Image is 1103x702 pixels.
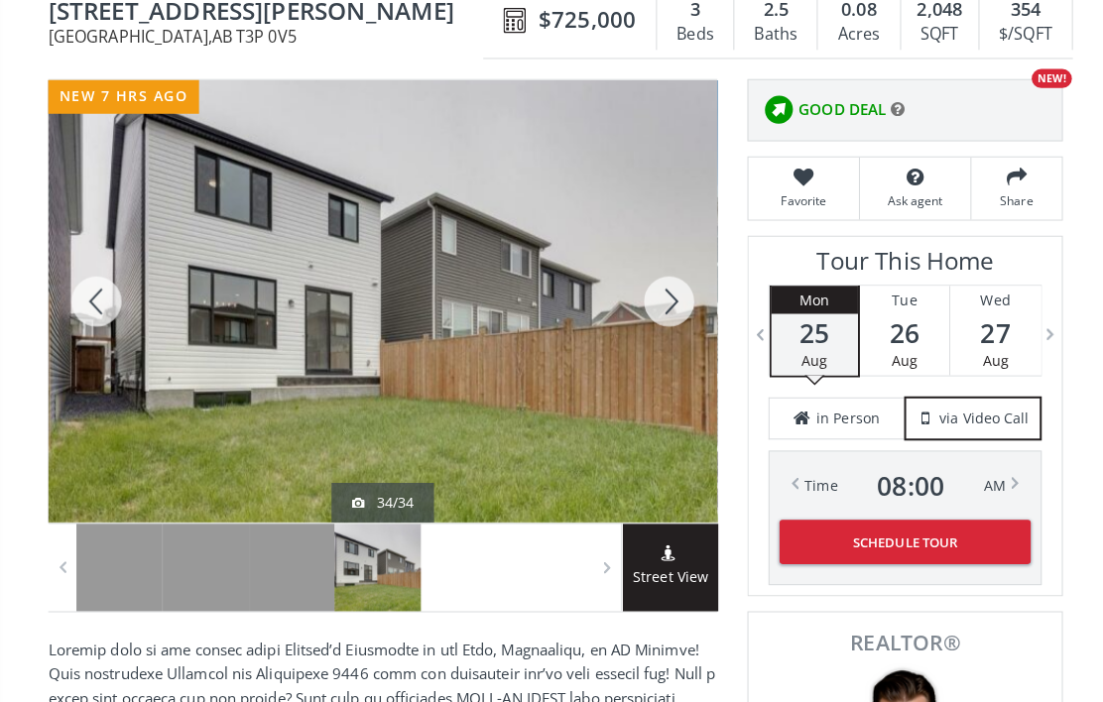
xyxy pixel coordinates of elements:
[941,283,1031,310] div: Wed
[797,466,996,494] div: Time AM
[884,347,910,366] span: Aug
[972,190,1042,207] span: Share
[973,347,999,366] span: Aug
[941,315,1031,343] span: 27
[869,466,935,494] span: 08 : 00
[852,283,940,310] div: Tue
[809,404,872,423] span: in Person
[764,625,1030,645] span: REALTOR®
[752,190,841,207] span: Favorite
[662,20,717,50] div: Beds
[535,4,631,35] span: $725,000
[752,89,792,129] img: rating icon
[51,79,199,112] div: new 7 hrs ago
[350,487,412,507] div: 34/34
[765,283,850,310] div: Mon
[980,20,1051,50] div: $/SQFT
[765,315,850,343] span: 25
[930,404,1019,423] span: via Video Call
[903,20,959,50] div: SQFT
[1022,68,1061,87] div: NEW!
[792,98,878,119] span: GOOD DEAL
[51,29,490,45] span: [GEOGRAPHIC_DATA] , AB T3P 0V5
[852,315,940,343] span: 26
[795,347,820,366] span: Aug
[738,20,799,50] div: Baths
[51,79,711,517] div: 17 Howse Terrace NE Calgary, AB T3P 0V5 - Photo 34 of 34
[618,559,712,582] span: Street View
[773,514,1021,557] button: Schedule Tour
[820,20,881,50] div: Acres
[762,244,1032,282] h3: Tour This Home
[862,190,951,207] span: Ask agent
